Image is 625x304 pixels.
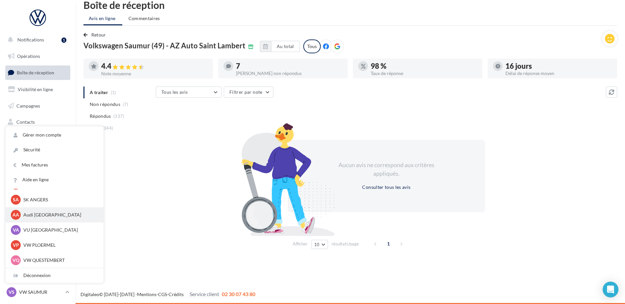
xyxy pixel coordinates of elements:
span: Boîte de réception [17,70,54,75]
span: Tous [90,125,100,131]
div: Note moyenne [101,71,208,76]
p: VU [GEOGRAPHIC_DATA] [23,227,96,233]
div: Tous [303,39,321,53]
a: Campagnes [4,99,72,113]
a: VS VW SAUMUR [5,286,70,298]
div: Déconnexion [6,268,104,283]
span: VA [13,227,19,233]
span: (337) [113,114,125,119]
button: Au total [271,41,300,52]
button: Au total [260,41,300,52]
span: VQ [12,257,19,264]
a: Opérations [4,49,72,63]
span: © [DATE]-[DATE] - - - [81,291,255,297]
a: Contacts [4,115,72,129]
a: Campagnes DataOnDemand [4,186,72,206]
span: Retour [91,32,106,38]
div: Open Intercom Messenger [603,282,618,297]
p: SK ANGERS [23,196,96,203]
span: 1 [383,239,394,249]
a: Mes factures [6,158,104,172]
span: SA [13,196,19,203]
span: Tous les avis [161,89,188,95]
span: Opérations [17,53,40,59]
span: résultats/page [332,241,359,247]
span: (7) [123,102,128,107]
p: VW PLOERMEL [23,242,96,248]
div: 16 jours [505,63,612,70]
span: Répondus [90,113,111,119]
span: (344) [102,125,113,131]
a: Digitaleo [81,291,99,297]
div: 7 [236,63,342,70]
a: Boîte de réception [4,65,72,80]
p: Audi [GEOGRAPHIC_DATA] [23,212,96,218]
span: 10 [314,242,320,247]
a: PLV et print personnalisable [4,164,72,184]
a: Crédits [169,291,184,297]
span: Volkswagen Saumur (49) - AZ Auto Saint Lambert [83,42,245,49]
div: Aucun avis ne correspond aux critères appliqués. [330,161,443,178]
span: Visibilité en ligne [18,87,53,92]
a: Mentions [137,291,156,297]
span: Afficher [293,241,308,247]
span: AA [12,212,19,218]
p: VW QUESTEMBERT [23,257,96,264]
a: CGS [158,291,167,297]
span: 02 30 07 43 80 [222,291,255,297]
div: 98 % [371,63,477,70]
span: Notifications [17,37,44,42]
a: Visibilité en ligne [4,83,72,96]
div: Taux de réponse [371,71,477,76]
span: Campagnes [16,103,40,108]
a: Calendrier [4,148,72,162]
button: Consulter tous les avis [359,183,413,191]
a: Médiathèque [4,132,72,145]
a: Gérer mon compte [6,128,104,142]
span: Non répondus [90,101,120,108]
p: VW SAUMUR [19,289,63,295]
span: Service client [190,291,219,297]
span: VP [13,242,19,248]
div: 4.4 [101,63,208,70]
button: Notifications 1 [4,33,69,47]
a: Sécurité [6,142,104,157]
span: Contacts [16,119,35,125]
button: 10 [311,240,328,249]
button: Retour [83,31,109,39]
span: VS [9,289,14,295]
div: 1 [61,38,66,43]
a: Aide en ligne [6,172,104,187]
span: Commentaires [128,15,160,22]
button: Filtrer par note [224,87,273,98]
div: [PERSON_NAME] non répondus [236,71,342,76]
div: Délai de réponse moyen [505,71,612,76]
button: Tous les avis [156,87,221,98]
